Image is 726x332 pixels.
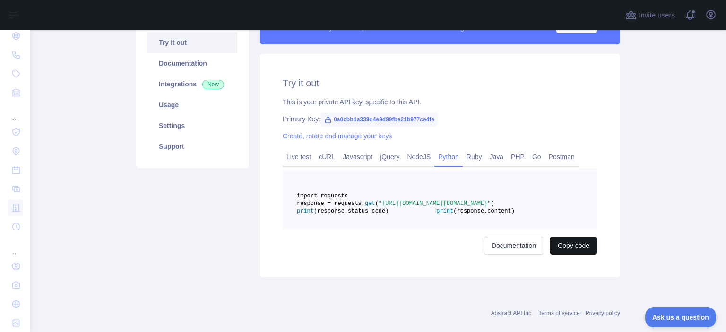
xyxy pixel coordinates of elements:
[147,136,237,157] a: Support
[314,208,389,214] span: (response.status_code)
[436,208,453,214] span: print
[550,237,597,255] button: Copy code
[645,307,717,327] iframe: Toggle Customer Support
[639,10,675,21] span: Invite users
[339,149,376,164] a: Javascript
[283,97,597,107] div: This is your private API key, specific to this API.
[297,208,314,214] span: print
[8,237,23,256] div: ...
[403,149,434,164] a: NodeJS
[147,74,237,94] a: Integrations New
[297,200,365,207] span: response = requests.
[434,149,463,164] a: Python
[491,200,494,207] span: )
[147,94,237,115] a: Usage
[147,53,237,74] a: Documentation
[484,237,544,255] a: Documentation
[315,149,339,164] a: cURL
[202,80,224,89] span: New
[545,149,579,164] a: Postman
[283,132,392,140] a: Create, rotate and manage your keys
[283,77,597,90] h2: Try it out
[283,114,597,124] div: Primary Key:
[463,149,486,164] a: Ruby
[376,149,403,164] a: jQuery
[538,310,579,316] a: Terms of service
[147,115,237,136] a: Settings
[507,149,528,164] a: PHP
[623,8,677,23] button: Invite users
[297,193,348,199] span: import requests
[453,208,515,214] span: (response.content)
[528,149,545,164] a: Go
[8,103,23,122] div: ...
[586,310,620,316] a: Privacy policy
[379,200,491,207] span: "[URL][DOMAIN_NAME][DOMAIN_NAME]"
[283,149,315,164] a: Live test
[320,112,438,127] span: 0a0cbbda339d4e9d99fbe21b977ce4fe
[147,32,237,53] a: Try it out
[365,200,375,207] span: get
[375,200,379,207] span: (
[486,149,508,164] a: Java
[491,310,533,316] a: Abstract API Inc.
